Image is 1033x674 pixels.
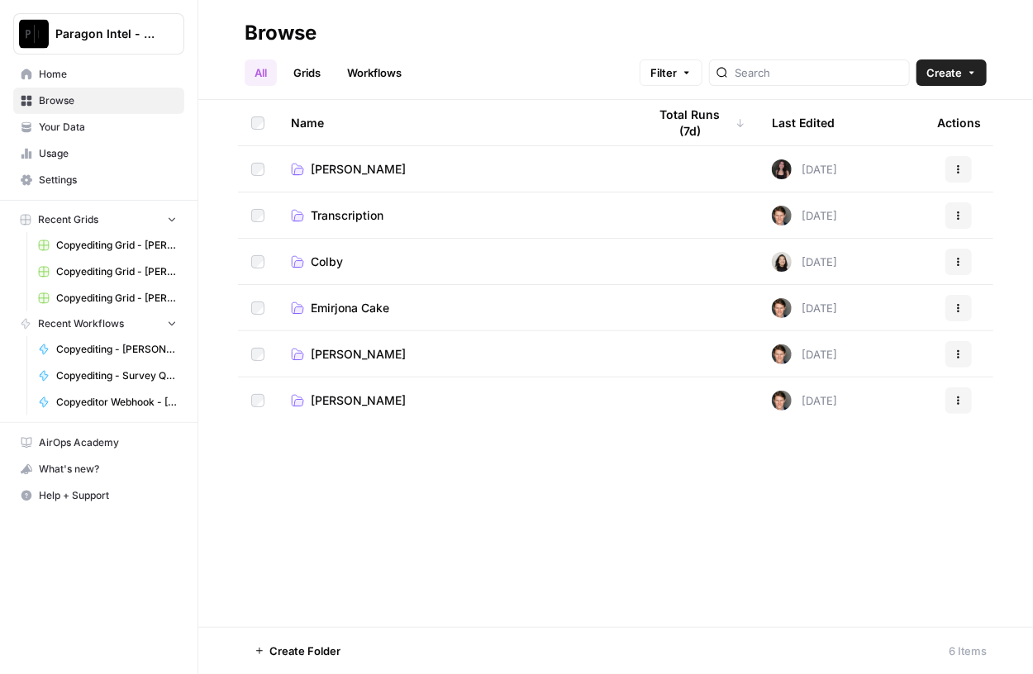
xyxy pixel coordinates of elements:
[13,140,184,167] a: Usage
[772,391,792,411] img: qw00ik6ez51o8uf7vgx83yxyzow9
[13,482,184,509] button: Help + Support
[56,368,177,383] span: Copyediting - Survey Questions - [PERSON_NAME]
[31,363,184,389] a: Copyediting - Survey Questions - [PERSON_NAME]
[13,88,184,114] a: Browse
[38,212,98,227] span: Recent Grids
[31,389,184,415] a: Copyeditor Webhook - [PERSON_NAME]
[13,456,184,482] button: What's new?
[772,344,792,364] img: qw00ik6ez51o8uf7vgx83yxyzow9
[13,167,184,193] a: Settings
[39,120,177,135] span: Your Data
[13,311,184,336] button: Recent Workflows
[31,336,184,363] a: Copyediting - [PERSON_NAME]
[291,161,621,178] a: [PERSON_NAME]
[648,100,745,145] div: Total Runs (7d)
[311,161,406,178] span: [PERSON_NAME]
[337,59,412,86] a: Workflows
[39,488,177,503] span: Help + Support
[13,13,184,55] button: Workspace: Paragon Intel - Copyediting
[19,19,49,49] img: Paragon Intel - Copyediting Logo
[13,114,184,140] a: Your Data
[772,391,837,411] div: [DATE]
[56,291,177,306] span: Copyediting Grid - [PERSON_NAME]
[269,643,340,659] span: Create Folder
[311,300,389,316] span: Emirjona Cake
[772,206,792,225] img: qw00ik6ez51o8uf7vgx83yxyzow9
[772,252,792,272] img: t5ef5oef8zpw1w4g2xghobes91mw
[13,207,184,232] button: Recent Grids
[640,59,702,86] button: Filter
[735,64,902,81] input: Search
[39,173,177,187] span: Settings
[13,61,184,88] a: Home
[772,298,792,318] img: qw00ik6ez51o8uf7vgx83yxyzow9
[291,392,621,409] a: [PERSON_NAME]
[949,643,987,659] div: 6 Items
[39,93,177,108] span: Browse
[772,344,837,364] div: [DATE]
[772,252,837,272] div: [DATE]
[650,64,677,81] span: Filter
[245,59,277,86] a: All
[39,67,177,82] span: Home
[772,100,835,145] div: Last Edited
[772,159,837,179] div: [DATE]
[283,59,331,86] a: Grids
[291,207,621,224] a: Transcription
[14,457,183,482] div: What's new?
[56,395,177,410] span: Copyeditor Webhook - [PERSON_NAME]
[311,392,406,409] span: [PERSON_NAME]
[56,342,177,357] span: Copyediting - [PERSON_NAME]
[291,300,621,316] a: Emirjona Cake
[13,430,184,456] a: AirOps Academy
[772,159,792,179] img: 5nlru5lqams5xbrbfyykk2kep4hl
[937,100,981,145] div: Actions
[291,346,621,363] a: [PERSON_NAME]
[291,254,621,270] a: Colby
[38,316,124,331] span: Recent Workflows
[56,264,177,279] span: Copyediting Grid - [PERSON_NAME]
[916,59,987,86] button: Create
[311,207,383,224] span: Transcription
[31,259,184,285] a: Copyediting Grid - [PERSON_NAME]
[55,26,155,42] span: Paragon Intel - Copyediting
[39,146,177,161] span: Usage
[245,20,317,46] div: Browse
[56,238,177,253] span: Copyediting Grid - [PERSON_NAME]
[291,100,621,145] div: Name
[39,435,177,450] span: AirOps Academy
[926,64,962,81] span: Create
[311,254,343,270] span: Colby
[31,232,184,259] a: Copyediting Grid - [PERSON_NAME]
[31,285,184,311] a: Copyediting Grid - [PERSON_NAME]
[245,638,350,664] button: Create Folder
[772,298,837,318] div: [DATE]
[311,346,406,363] span: [PERSON_NAME]
[772,206,837,225] div: [DATE]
